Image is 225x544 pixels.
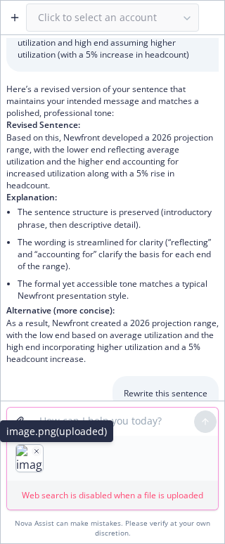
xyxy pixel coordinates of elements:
[6,304,219,365] p: As a result, Newfront created a 2026 projection range, with the low end based on average utilizat...
[6,191,57,203] span: Explanation:
[18,233,219,275] li: The wording is streamlined for clarity (“reflecting” and “accounting for” clarify the basis for e...
[6,119,219,191] p: Based on this, Newfront developed a 2026 projection range, with the lower end reflecting average ...
[16,445,43,472] img: image.png
[6,119,80,131] span: Revised Sentence:
[18,203,219,233] li: The sentence structure is preserved (introductory phrase, then descriptive detail).
[4,6,26,29] button: Create a new chat
[13,489,212,501] p: Web search is disabled when a file is uploaded
[124,387,207,399] p: Rewrite this sentence
[6,519,219,538] div: Nova Assist can make mistakes. Please verify at your own discretion.
[6,304,115,316] span: Alternative (more concise):
[18,275,219,304] li: The formal yet accessible tone matches a typical Newfront presentation style.
[6,83,219,119] p: Here’s a revised version of your sentence that maintains your intended message and matches a poli...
